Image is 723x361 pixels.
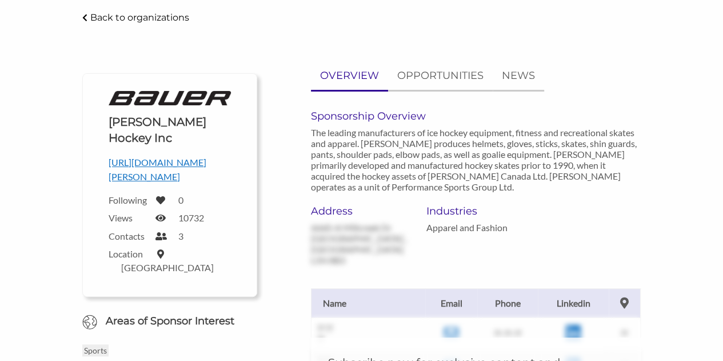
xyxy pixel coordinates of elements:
[320,68,379,84] p: OVERVIEW
[311,110,641,122] h6: Sponsorship Overview
[109,195,149,205] label: Following
[502,68,535,84] p: NEWS
[90,12,189,23] p: Back to organizations
[109,91,230,105] img: Logo
[109,231,149,241] label: Contacts
[426,222,525,233] p: Apparel and Fashion
[425,288,477,318] th: Email
[311,205,409,217] h6: Address
[121,262,214,273] label: [GEOGRAPHIC_DATA]
[426,205,525,217] h6: Industries
[109,114,230,146] h1: [PERSON_NAME] Hockey Inc
[178,212,204,223] label: 10732
[178,231,183,241] label: 3
[178,195,183,205] label: 0
[311,288,425,318] th: Name
[477,288,538,318] th: Phone
[397,68,484,84] p: OPPORTUNITIES
[311,127,641,192] p: The leading manufacturers of ice hockey equipment, fitness and recreational skates and apparel. [...
[109,248,149,259] label: Location
[538,288,608,318] th: Linkedin
[82,315,97,330] img: Globe Icon
[109,155,230,184] p: [URL][DOMAIN_NAME][PERSON_NAME]
[82,344,109,356] p: Sports
[109,212,149,223] label: Views
[74,314,265,328] h6: Areas of Sponsor Interest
